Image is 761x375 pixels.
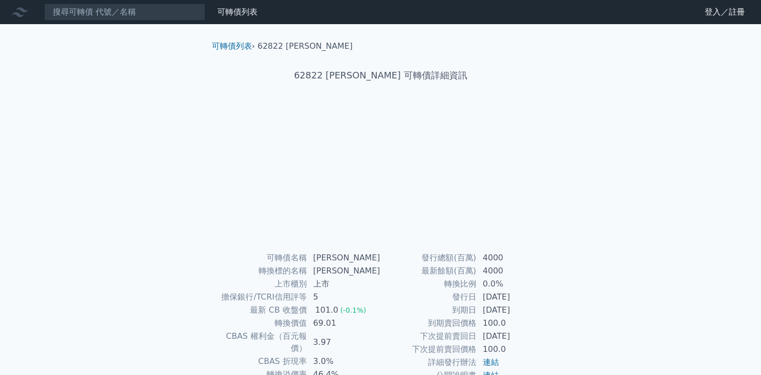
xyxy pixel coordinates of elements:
td: 3.0% [307,355,381,368]
span: (-0.1%) [340,306,366,314]
td: 5 [307,291,381,304]
td: 可轉債名稱 [216,251,307,264]
td: 最新餘額(百萬) [381,264,477,277]
td: [DATE] [477,304,546,317]
td: 下次提前賣回價格 [381,343,477,356]
td: 4000 [477,264,546,277]
td: 發行日 [381,291,477,304]
input: 搜尋可轉債 代號／名稱 [44,4,205,21]
td: 上市 [307,277,381,291]
div: 101.0 [313,304,341,316]
td: 轉換價值 [216,317,307,330]
li: › [212,40,255,52]
a: 登入／註冊 [697,4,753,20]
a: 可轉債列表 [212,41,252,51]
td: CBAS 權利金（百元報價） [216,330,307,355]
a: 可轉債列表 [217,7,258,17]
td: 3.97 [307,330,381,355]
td: 發行總額(百萬) [381,251,477,264]
td: [PERSON_NAME] [307,251,381,264]
td: CBAS 折現率 [216,355,307,368]
td: 4000 [477,251,546,264]
td: 100.0 [477,317,546,330]
td: 到期賣回價格 [381,317,477,330]
td: 最新 CB 收盤價 [216,304,307,317]
td: 到期日 [381,304,477,317]
td: 上市櫃別 [216,277,307,291]
td: 69.01 [307,317,381,330]
a: 連結 [483,357,499,367]
h1: 62822 [PERSON_NAME] 可轉債詳細資訊 [204,68,558,82]
td: 0.0% [477,277,546,291]
td: 轉換比例 [381,277,477,291]
td: 詳細發行辦法 [381,356,477,369]
td: 轉換標的名稱 [216,264,307,277]
td: [DATE] [477,330,546,343]
td: 擔保銀行/TCRI信用評等 [216,291,307,304]
td: [DATE] [477,291,546,304]
td: [PERSON_NAME] [307,264,381,277]
td: 下次提前賣回日 [381,330,477,343]
li: 62822 [PERSON_NAME] [258,40,353,52]
td: 100.0 [477,343,546,356]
